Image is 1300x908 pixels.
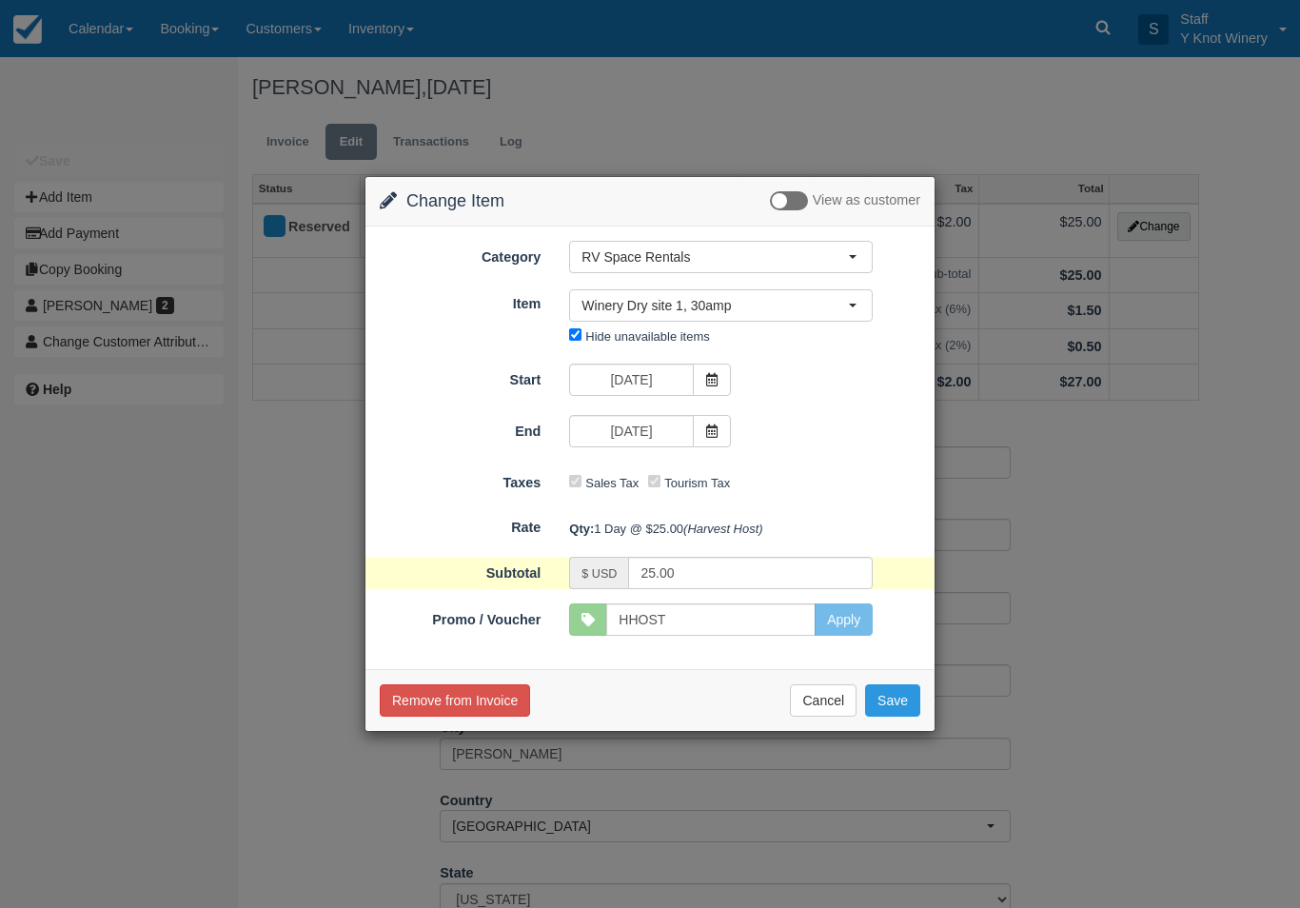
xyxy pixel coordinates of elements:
[380,684,530,717] button: Remove from Invoice
[569,289,873,322] button: Winery Dry site 1, 30amp
[585,476,639,490] label: Sales Tax
[406,191,504,210] span: Change Item
[581,567,617,581] small: $ USD
[365,557,555,583] label: Subtotal
[790,684,857,717] button: Cancel
[813,193,920,208] span: View as customer
[365,603,555,630] label: Promo / Voucher
[581,247,848,266] span: RV Space Rentals
[569,522,594,536] strong: Qty
[365,287,555,314] label: Item
[365,511,555,538] label: Rate
[664,476,730,490] label: Tourism Tax
[865,684,920,717] button: Save
[815,603,873,636] button: Apply
[365,466,555,493] label: Taxes
[683,522,763,536] em: (Harvest Host)
[365,415,555,442] label: End
[555,513,935,544] div: 1 Day @ $25.00
[569,241,873,273] button: RV Space Rentals
[585,329,709,344] label: Hide unavailable items
[365,241,555,267] label: Category
[365,364,555,390] label: Start
[581,296,848,315] span: Winery Dry site 1, 30amp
